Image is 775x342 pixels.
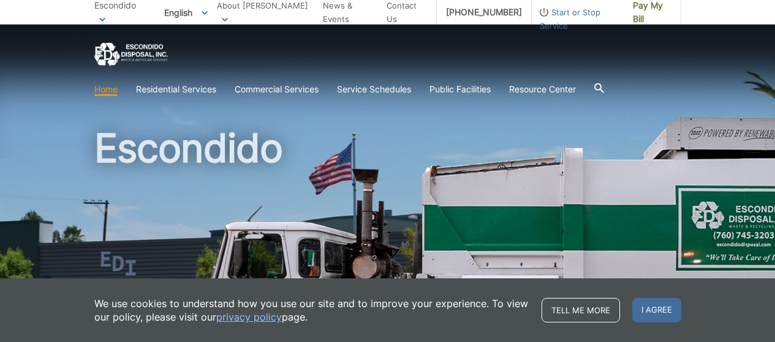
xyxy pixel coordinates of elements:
[216,310,282,324] a: privacy policy
[542,298,620,322] a: Tell me more
[337,83,411,96] a: Service Schedules
[155,2,217,23] span: English
[94,43,168,67] a: EDCD logo. Return to the homepage.
[136,83,216,96] a: Residential Services
[94,297,529,324] p: We use cookies to understand how you use our site and to improve your experience. To view our pol...
[632,298,681,322] span: I agree
[94,83,118,96] a: Home
[235,83,319,96] a: Commercial Services
[509,83,576,96] a: Resource Center
[429,83,491,96] a: Public Facilities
